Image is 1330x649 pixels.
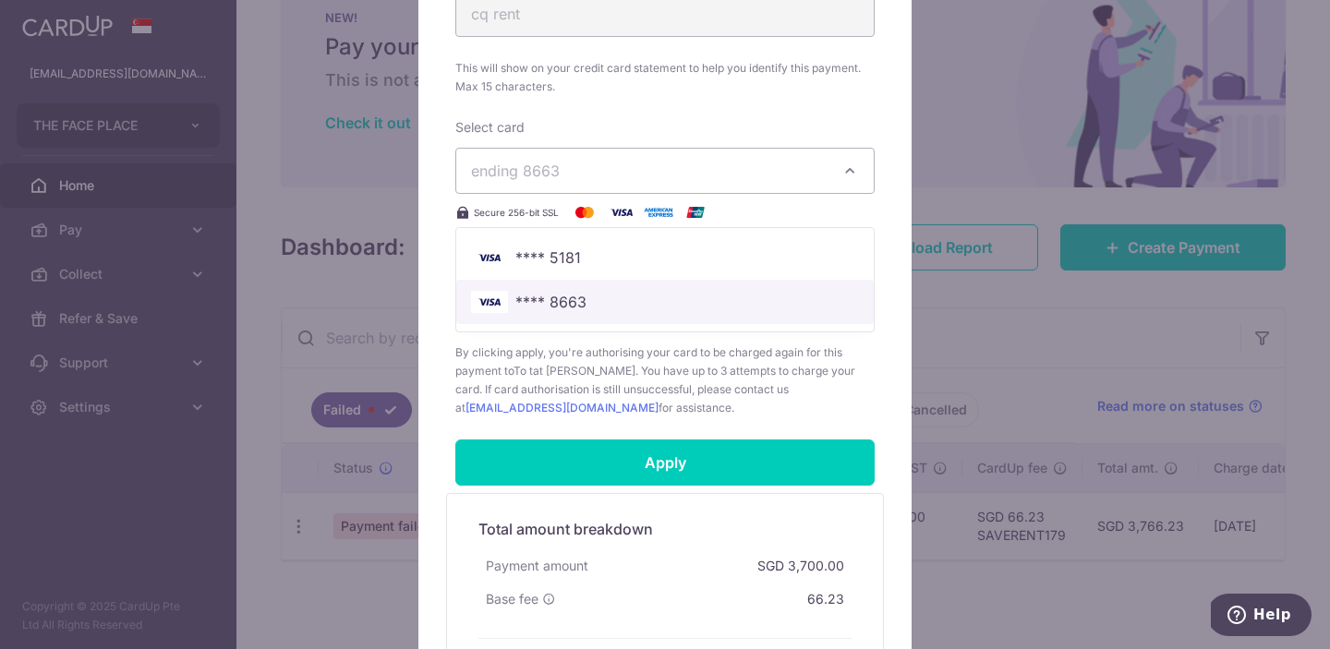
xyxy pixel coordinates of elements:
div: 66.23 [800,583,852,616]
div: SGD 3,700.00 [750,549,852,583]
span: By clicking apply, you're authorising your card to be charged again for this payment to . You hav... [455,343,875,417]
img: Bank Card [471,291,508,313]
img: Mastercard [566,201,603,223]
span: Base fee [486,590,538,608]
span: This will show on your credit card statement to help you identify this payment. Max 15 characters. [455,59,875,96]
label: Select card [455,118,525,137]
span: Secure 256-bit SSL [474,205,559,220]
button: ending 8663 [455,148,875,194]
img: American Express [640,201,677,223]
img: Bank Card [471,246,508,269]
span: To tat [PERSON_NAME] [514,364,635,378]
img: Visa [603,201,640,223]
div: Payment amount [478,549,596,583]
span: ending 8663 [471,162,560,180]
input: Apply [455,439,875,486]
img: UnionPay [677,201,714,223]
iframe: Opens a widget where you can find more information [1211,594,1312,640]
h5: Total amount breakdown [478,518,852,540]
a: [EMAIL_ADDRESS][DOMAIN_NAME] [465,401,659,415]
